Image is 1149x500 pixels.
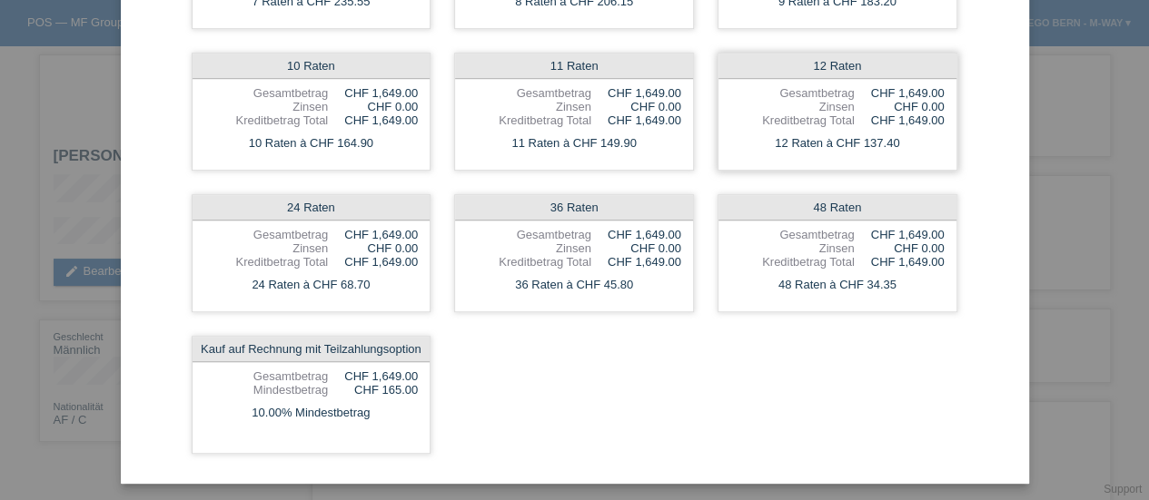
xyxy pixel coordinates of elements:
[718,132,956,155] div: 12 Raten à CHF 137.40
[730,113,855,127] div: Kreditbetrag Total
[591,255,681,269] div: CHF 1,649.00
[204,255,329,269] div: Kreditbetrag Total
[467,255,591,269] div: Kreditbetrag Total
[204,113,329,127] div: Kreditbetrag Total
[855,228,945,241] div: CHF 1,649.00
[730,255,855,269] div: Kreditbetrag Total
[591,228,681,241] div: CHF 1,649.00
[855,86,945,100] div: CHF 1,649.00
[730,228,855,241] div: Gesamtbetrag
[328,369,418,383] div: CHF 1,649.00
[455,54,693,79] div: 11 Raten
[328,228,418,241] div: CHF 1,649.00
[855,100,945,113] div: CHF 0.00
[328,86,418,100] div: CHF 1,649.00
[328,241,418,255] div: CHF 0.00
[204,86,329,100] div: Gesamtbetrag
[467,86,591,100] div: Gesamtbetrag
[730,86,855,100] div: Gesamtbetrag
[193,337,431,362] div: Kauf auf Rechnung mit Teilzahlungsoption
[467,241,591,255] div: Zinsen
[328,383,418,397] div: CHF 165.00
[718,273,956,297] div: 48 Raten à CHF 34.35
[193,195,431,221] div: 24 Raten
[718,195,956,221] div: 48 Raten
[193,273,431,297] div: 24 Raten à CHF 68.70
[730,100,855,113] div: Zinsen
[855,255,945,269] div: CHF 1,649.00
[193,54,431,79] div: 10 Raten
[204,383,329,397] div: Mindestbetrag
[718,54,956,79] div: 12 Raten
[204,241,329,255] div: Zinsen
[730,241,855,255] div: Zinsen
[467,113,591,127] div: Kreditbetrag Total
[328,100,418,113] div: CHF 0.00
[455,273,693,297] div: 36 Raten à CHF 45.80
[591,241,681,255] div: CHF 0.00
[467,100,591,113] div: Zinsen
[467,228,591,241] div: Gesamtbetrag
[193,132,431,155] div: 10 Raten à CHF 164.90
[591,100,681,113] div: CHF 0.00
[855,241,945,255] div: CHF 0.00
[591,86,681,100] div: CHF 1,649.00
[328,113,418,127] div: CHF 1,649.00
[328,255,418,269] div: CHF 1,649.00
[204,369,329,383] div: Gesamtbetrag
[855,113,945,127] div: CHF 1,649.00
[193,401,431,425] div: 10.00% Mindestbetrag
[455,195,693,221] div: 36 Raten
[204,228,329,241] div: Gesamtbetrag
[591,113,681,127] div: CHF 1,649.00
[455,132,693,155] div: 11 Raten à CHF 149.90
[204,100,329,113] div: Zinsen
